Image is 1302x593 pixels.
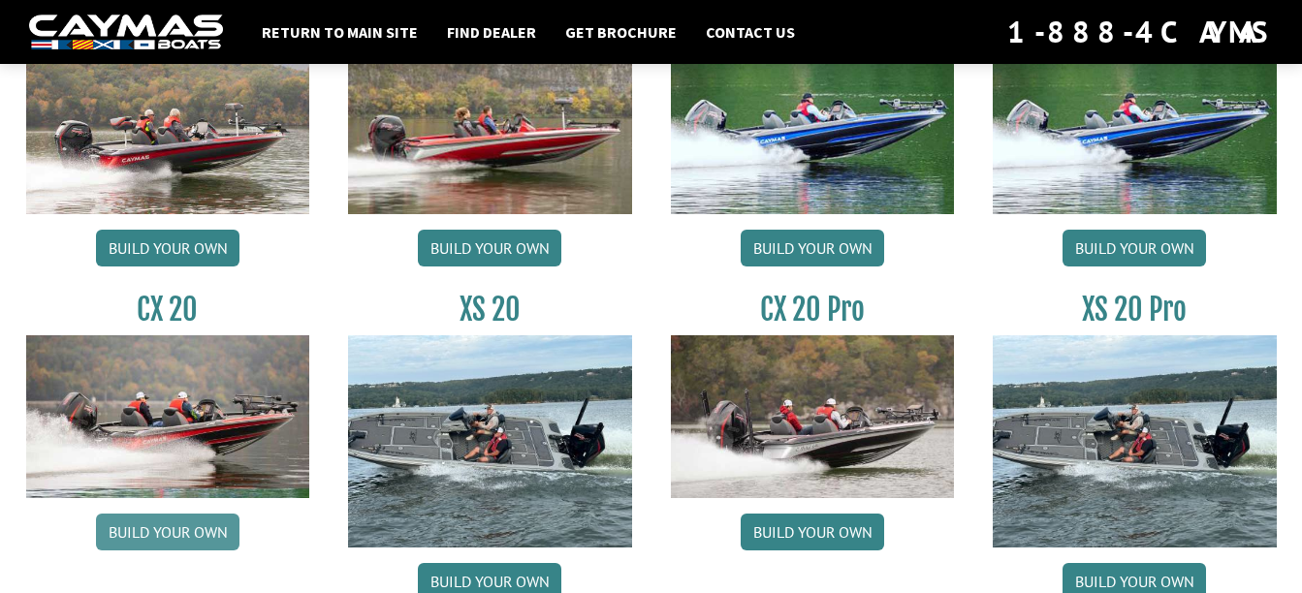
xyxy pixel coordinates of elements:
[741,230,884,266] a: Build your own
[993,50,1277,213] img: CX19_thumbnail.jpg
[26,292,310,328] h3: CX 20
[671,50,955,213] img: CX19_thumbnail.jpg
[1007,11,1273,53] div: 1-888-4CAYMAS
[348,50,632,213] img: CX-18SS_thumbnail.jpg
[26,335,310,498] img: CX-20_thumbnail.jpg
[1063,230,1206,266] a: Build your own
[671,292,955,328] h3: CX 20 Pro
[696,19,805,45] a: Contact Us
[348,292,632,328] h3: XS 20
[96,514,239,550] a: Build your own
[96,230,239,266] a: Build your own
[252,19,428,45] a: Return to main site
[993,292,1277,328] h3: XS 20 Pro
[741,514,884,550] a: Build your own
[418,230,561,266] a: Build your own
[993,335,1277,547] img: XS_20_resized.jpg
[671,335,955,498] img: CX-20Pro_thumbnail.jpg
[437,19,546,45] a: Find Dealer
[29,15,223,50] img: white-logo-c9c8dbefe5ff5ceceb0f0178aa75bf4bb51f6bca0971e226c86eb53dfe498488.png
[348,335,632,547] img: XS_20_resized.jpg
[26,50,310,213] img: CX-18S_thumbnail.jpg
[556,19,686,45] a: Get Brochure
